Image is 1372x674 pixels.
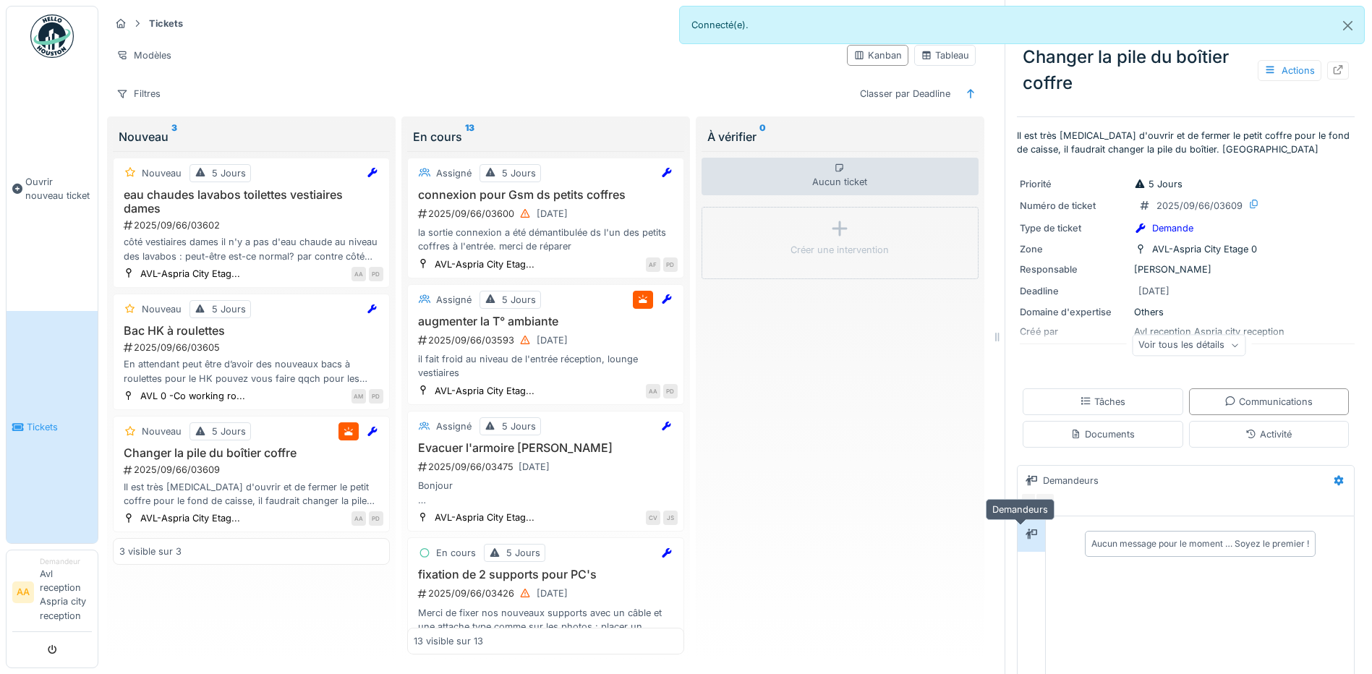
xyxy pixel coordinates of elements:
[759,128,766,145] sup: 0
[1245,427,1292,441] div: Activité
[663,511,678,525] div: JS
[30,14,74,58] img: Badge_color-CXgf-gQk.svg
[1080,395,1125,409] div: Tâches
[1020,284,1128,298] div: Deadline
[1017,38,1355,102] div: Changer la pile du boîtier coffre
[414,226,678,253] div: la sortie connexion a été démantibulée ds l'un des petits coffres à l'entrée. merci de réparer
[436,546,476,560] div: En cours
[1020,263,1352,276] div: [PERSON_NAME]
[1017,129,1355,156] p: Il est très [MEDICAL_DATA] d'ouvrir et de fermer le petit coffre pour le fond de caisse, il faudr...
[119,324,383,338] h3: Bac HK à roulettes
[110,45,178,66] div: Modèles
[435,257,534,271] div: AVL-Aspria City Etag...
[140,267,240,281] div: AVL-Aspria City Etag...
[1258,60,1321,81] div: Actions
[435,384,534,398] div: AVL-Aspria City Etag...
[646,511,660,525] div: CV
[119,235,383,263] div: côté vestiaires dames il n'y a pas d'eau chaude au niveau des lavabos : peut-être est-ce normal? ...
[119,480,383,508] div: Il est très [MEDICAL_DATA] d'ouvrir et de fermer le petit coffre pour le fond de caisse, il faudr...
[417,205,678,223] div: 2025/09/66/03600
[119,357,383,385] div: En attendant peut être d’avoir des nouveaux bacs à roulettes pour le HK pouvez vous faire qqch po...
[351,511,366,526] div: AA
[791,243,889,257] div: Créer une intervention
[537,333,568,347] div: [DATE]
[921,48,969,62] div: Tableau
[140,389,245,403] div: AVL 0 -Co working ro...
[1020,305,1352,319] div: Others
[1020,242,1128,256] div: Zone
[1132,335,1245,356] div: Voir tous les détails
[1134,177,1183,191] div: 5 Jours
[1035,492,1055,513] div: PD
[663,257,678,272] div: PD
[1224,395,1313,409] div: Communications
[140,511,240,525] div: AVL-Aspria City Etag...
[417,458,678,476] div: 2025/09/66/03475
[1020,221,1128,235] div: Type de ticket
[171,128,177,145] sup: 3
[502,166,536,180] div: 5 Jours
[119,188,383,216] h3: eau chaudes lavabos toilettes vestiaires dames
[12,556,92,632] a: AA DemandeurAvl reception Aspria city reception
[27,420,92,434] span: Tickets
[1091,537,1309,550] div: Aucun message pour le moment … Soyez le premier !
[40,556,92,567] div: Demandeur
[414,606,678,634] div: Merci de fixer nos nouveaux supports avec un câble et une attache type comme sur les photos : pla...
[25,175,92,202] span: Ouvrir nouveau ticket
[1020,305,1128,319] div: Domaine d'expertise
[646,384,660,398] div: AA
[702,158,979,195] div: Aucun ticket
[519,460,550,474] div: [DATE]
[142,302,182,316] div: Nouveau
[122,218,383,232] div: 2025/09/66/03602
[1070,427,1135,441] div: Documents
[1152,221,1193,235] div: Demande
[7,66,98,311] a: Ouvrir nouveau ticket
[414,315,678,328] h3: augmenter la T° ambiante
[142,166,182,180] div: Nouveau
[417,331,678,349] div: 2025/09/66/03593
[537,207,568,221] div: [DATE]
[369,389,383,404] div: PD
[351,389,366,404] div: AM
[1020,177,1128,191] div: Priorité
[537,586,568,600] div: [DATE]
[12,581,34,603] li: AA
[414,441,678,455] h3: Evacuer l'armoire [PERSON_NAME]
[436,166,472,180] div: Assigné
[119,128,384,145] div: Nouveau
[646,257,660,272] div: AF
[414,479,678,506] div: Bonjour Serait il possible d'évacuer l'armoire [GEOGRAPHIC_DATA] qui se situe en bas? Merci beauc...
[413,128,678,145] div: En cours
[122,341,383,354] div: 2025/09/66/03605
[417,584,678,602] div: 2025/09/66/03426
[143,17,189,30] strong: Tickets
[119,545,182,558] div: 3 visible sur 3
[1020,199,1128,213] div: Numéro de ticket
[1331,7,1364,45] button: Close
[435,511,534,524] div: AVL-Aspria City Etag...
[436,419,472,433] div: Assigné
[212,166,246,180] div: 5 Jours
[414,568,678,581] h3: fixation de 2 supports pour PC's
[7,311,98,542] a: Tickets
[465,128,474,145] sup: 13
[663,384,678,398] div: PD
[1138,284,1169,298] div: [DATE]
[1043,474,1099,487] div: Demandeurs
[986,499,1054,520] div: Demandeurs
[119,446,383,460] h3: Changer la pile du boîtier coffre
[1021,492,1041,513] div: AA
[1152,242,1257,256] div: AVL-Aspria City Etage 0
[212,302,246,316] div: 5 Jours
[110,83,167,104] div: Filtres
[853,48,902,62] div: Kanban
[414,634,483,648] div: 13 visible sur 13
[414,188,678,202] h3: connexion pour Gsm ds petits coffres
[502,419,536,433] div: 5 Jours
[212,425,246,438] div: 5 Jours
[506,546,540,560] div: 5 Jours
[1020,263,1128,276] div: Responsable
[679,6,1365,44] div: Connecté(e).
[1156,199,1243,213] div: 2025/09/66/03609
